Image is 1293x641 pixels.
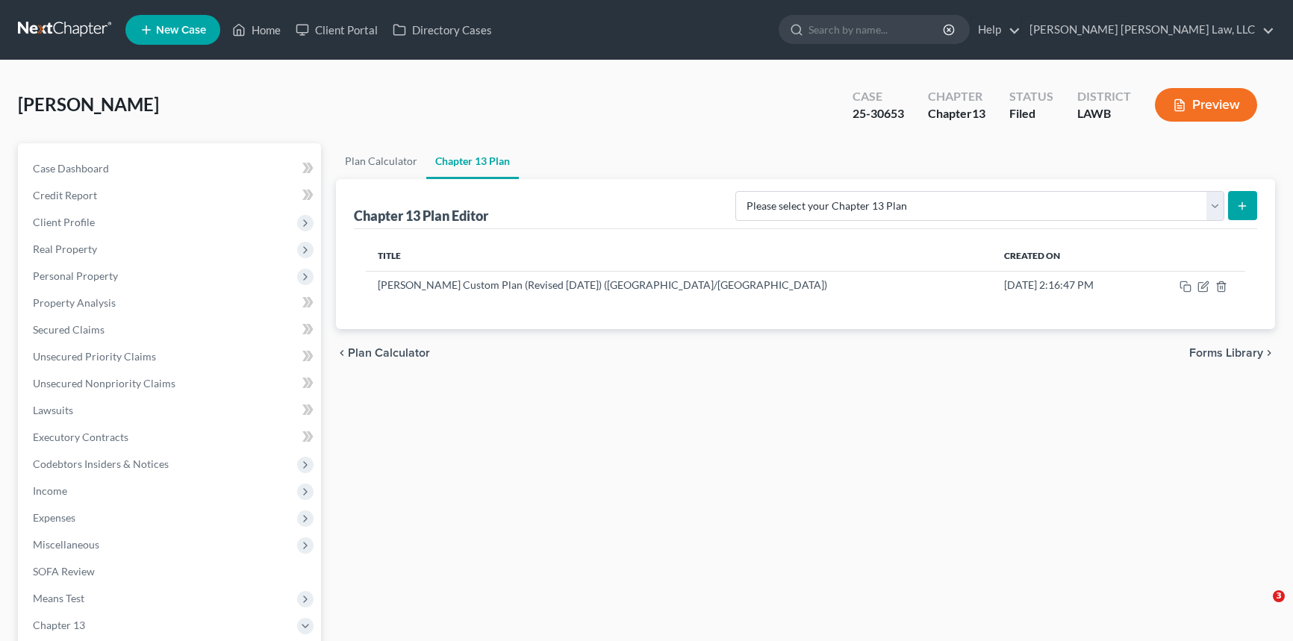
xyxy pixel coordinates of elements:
span: [PERSON_NAME] [18,93,159,115]
a: Help [970,16,1021,43]
span: Means Test [33,592,84,604]
a: Unsecured Priority Claims [21,343,321,370]
span: 13 [972,106,985,120]
div: LAWB [1077,105,1131,122]
span: Executory Contracts [33,431,128,443]
button: Forms Library chevron_right [1189,347,1275,359]
span: Client Profile [33,216,95,228]
i: chevron_left [336,347,348,359]
span: Personal Property [33,269,118,282]
a: Case Dashboard [21,155,321,182]
span: Real Property [33,243,97,255]
span: Codebtors Insiders & Notices [33,457,169,470]
div: District [1077,88,1131,105]
span: 3 [1273,590,1285,602]
a: Unsecured Nonpriority Claims [21,370,321,397]
a: Property Analysis [21,290,321,316]
div: Chapter [928,105,985,122]
span: Lawsuits [33,404,73,416]
span: Chapter 13 [33,619,85,631]
span: Credit Report [33,189,97,201]
td: [DATE] 2:16:47 PM [992,271,1142,299]
span: Expenses [33,511,75,524]
span: Miscellaneous [33,538,99,551]
a: [PERSON_NAME] [PERSON_NAME] Law, LLC [1022,16,1274,43]
a: Credit Report [21,182,321,209]
a: Client Portal [288,16,385,43]
td: [PERSON_NAME] Custom Plan (Revised [DATE]) ([GEOGRAPHIC_DATA]/[GEOGRAPHIC_DATA]) [366,271,992,299]
div: Status [1009,88,1053,105]
a: Chapter 13 Plan [426,143,519,179]
span: New Case [156,25,206,36]
span: Income [33,484,67,497]
span: Forms Library [1189,347,1263,359]
input: Search by name... [808,16,945,43]
th: Title [366,241,992,271]
button: Preview [1155,88,1257,122]
th: Created On [992,241,1142,271]
button: chevron_left Plan Calculator [336,347,430,359]
span: SOFA Review [33,565,95,578]
a: Executory Contracts [21,424,321,451]
div: Case [853,88,904,105]
span: Plan Calculator [348,347,430,359]
span: Unsecured Nonpriority Claims [33,377,175,390]
a: Home [225,16,288,43]
span: Property Analysis [33,296,116,309]
a: SOFA Review [21,558,321,585]
a: Secured Claims [21,316,321,343]
div: Chapter [928,88,985,105]
div: Chapter 13 Plan Editor [354,207,488,225]
span: Case Dashboard [33,162,109,175]
div: 25-30653 [853,105,904,122]
a: Plan Calculator [336,143,426,179]
i: chevron_right [1263,347,1275,359]
iframe: Intercom live chat [1242,590,1278,626]
a: Directory Cases [385,16,499,43]
span: Unsecured Priority Claims [33,350,156,363]
div: Filed [1009,105,1053,122]
a: Lawsuits [21,397,321,424]
span: Secured Claims [33,323,105,336]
